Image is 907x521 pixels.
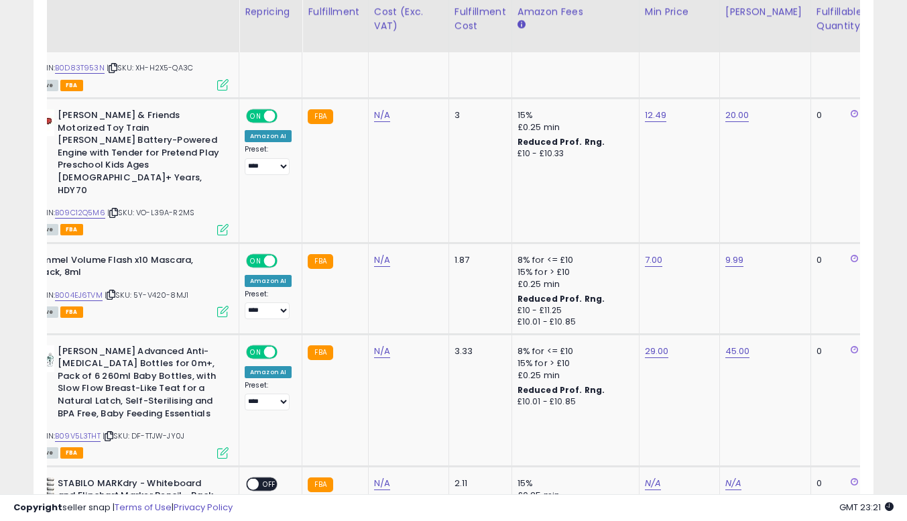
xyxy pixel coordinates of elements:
div: Amazon AI [245,275,292,287]
a: B0D83T953N [55,62,105,74]
div: 3.33 [455,345,501,357]
strong: Copyright [13,501,62,514]
div: Min Price [645,5,714,19]
div: 15% [518,477,629,489]
div: Fulfillment [308,5,362,19]
a: 29.00 [645,345,669,358]
div: 15% for > £10 [518,357,629,369]
div: 0 [817,477,858,489]
a: 20.00 [725,109,749,122]
div: Fulfillment Cost [455,5,506,33]
span: ON [247,346,264,357]
div: [PERSON_NAME] [725,5,805,19]
span: FBA [60,447,83,459]
div: £10.01 - £10.85 [518,316,629,328]
small: FBA [308,477,332,492]
div: 1.87 [455,254,501,266]
div: Preset: [245,290,292,320]
a: N/A [374,109,390,122]
div: Fulfillable Quantity [817,5,863,33]
div: 2.11 [455,477,501,489]
div: £10 - £10.33 [518,148,629,160]
a: 45.00 [725,345,750,358]
div: Title [24,5,233,19]
div: ASIN: [27,254,229,316]
span: FBA [60,224,83,235]
a: Privacy Policy [174,501,233,514]
div: Amazon AI [245,366,292,378]
div: Amazon AI [245,130,292,142]
span: | SKU: VO-L39A-R2MS [107,207,194,218]
b: Reduced Prof. Rng. [518,384,605,396]
div: Cost (Exc. VAT) [374,5,443,33]
span: ON [247,111,264,122]
div: Repricing [245,5,296,19]
div: £0.25 min [518,121,629,133]
span: OFF [276,255,297,266]
div: £10 - £11.25 [518,305,629,316]
a: N/A [645,477,661,490]
span: ON [247,255,264,266]
span: FBA [60,80,83,91]
div: 8% for <= £10 [518,345,629,357]
b: [PERSON_NAME] & Friends Motorized Toy Train [PERSON_NAME] Battery-Powered Engine with Tender for ... [58,109,221,200]
b: Rimmel Volume Flash x10 Mascara, Black, 8ml [35,254,198,282]
a: B09C12Q5M6 [55,207,105,219]
div: Amazon Fees [518,5,633,19]
span: | SKU: DF-TTJW-JY0J [103,430,184,441]
b: STABILO MARKdry - Whiteboard and Flipchart Marker Pencil - Pack of 5 - Black [58,477,221,518]
a: 9.99 [725,253,744,267]
a: 7.00 [645,253,663,267]
div: 3 [455,109,501,121]
div: 0 [817,109,858,121]
div: Preset: [245,145,292,175]
div: 15% for > £10 [518,266,629,278]
span: 2025-09-12 23:21 GMT [839,501,894,514]
div: Preset: [245,381,292,411]
div: 8% for <= £10 [518,254,629,266]
a: N/A [374,477,390,490]
a: N/A [374,253,390,267]
a: N/A [374,345,390,358]
span: | SKU: XH-H2X5-QA3C [107,62,193,73]
span: OFF [276,111,297,122]
div: 15% [518,109,629,121]
div: seller snap | | [13,502,233,514]
small: FBA [308,254,332,269]
div: £0.25 min [518,369,629,382]
span: | SKU: 5Y-V420-8MJ1 [105,290,188,300]
span: FBA [60,306,83,318]
a: B09V5L3THT [55,430,101,442]
div: 0 [817,345,858,357]
a: 12.49 [645,109,667,122]
a: N/A [725,477,741,490]
div: £0.25 min [518,278,629,290]
small: FBA [308,345,332,360]
small: FBA [308,109,332,124]
span: OFF [259,478,280,489]
span: OFF [276,346,297,357]
a: B004EJ6TVM [55,290,103,301]
small: Amazon Fees. [518,19,526,31]
b: [PERSON_NAME] Advanced Anti-[MEDICAL_DATA] Bottles for 0m+, Pack of 6 260ml Baby Bottles, with Sl... [58,345,221,423]
div: £10.01 - £10.85 [518,396,629,408]
b: Reduced Prof. Rng. [518,136,605,148]
a: Terms of Use [115,501,172,514]
b: Reduced Prof. Rng. [518,293,605,304]
div: 0 [817,254,858,266]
